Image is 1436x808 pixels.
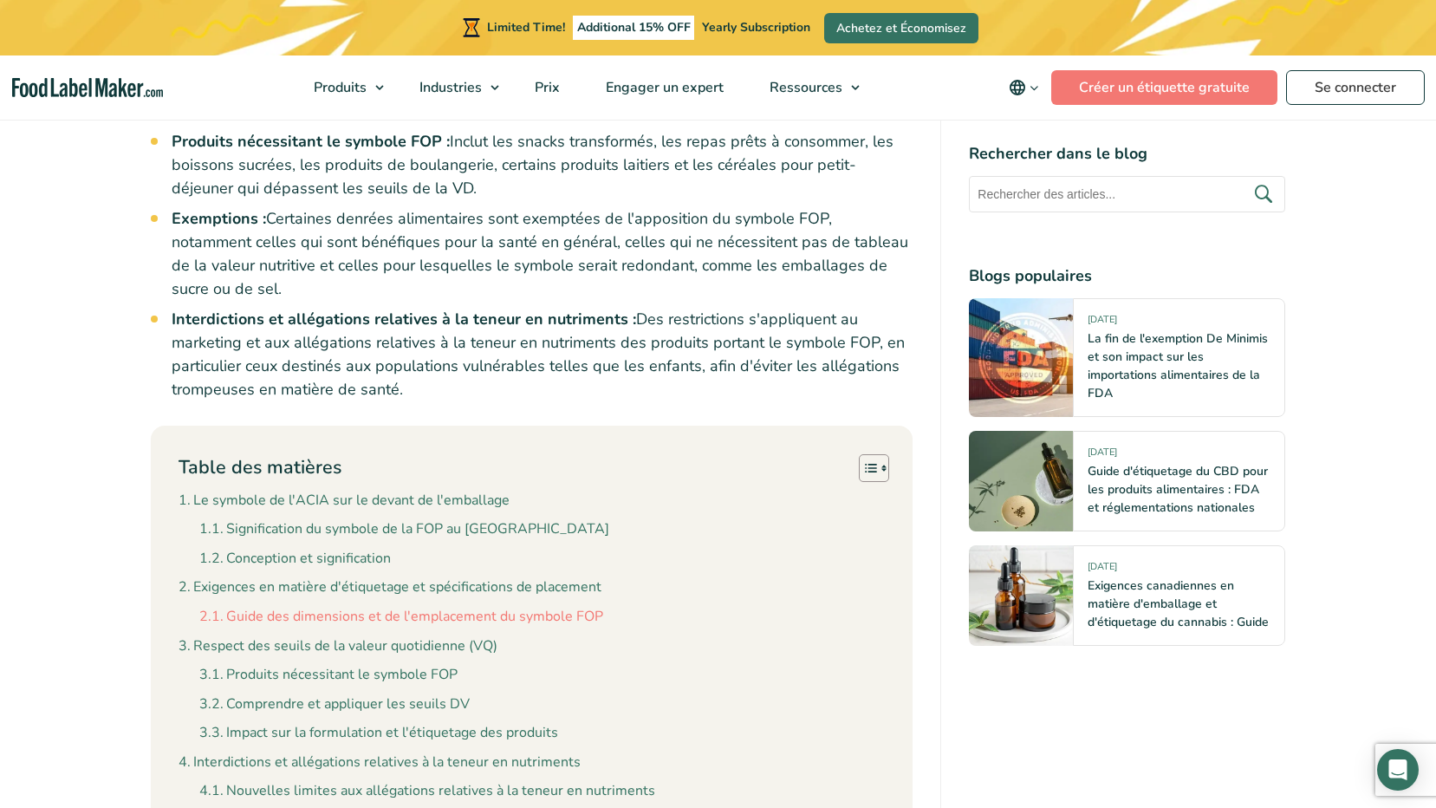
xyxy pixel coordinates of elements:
[1088,330,1268,401] a: La fin de l'exemption De Minimis et son impact sur les importations alimentaires de la FDA
[179,635,497,658] a: Respect des seuils de la valeur quotidienne (VQ)
[969,142,1285,166] h4: Rechercher dans le blog
[487,19,565,36] span: Limited Time!
[764,78,844,97] span: Ressources
[1286,70,1425,105] a: Se connecter
[512,55,579,120] a: Prix
[1377,749,1419,791] div: Open Intercom Messenger
[199,722,558,745] a: Impact sur la formulation et l'étiquetage des produits
[179,454,341,481] p: Table des matières
[172,207,913,301] li: Certaines denrées alimentaires sont exemptées de l'apposition du symbole FOP, notamment celles qu...
[573,16,695,40] span: Additional 15% OFF
[172,208,266,229] strong: Exemptions :
[969,264,1285,288] h4: Blogs populaires
[583,55,743,120] a: Engager un expert
[530,78,562,97] span: Prix
[824,13,978,43] a: Achetez et Économisez
[601,78,725,97] span: Engager un expert
[199,518,609,541] a: Signification du symbole de la FOP au [GEOGRAPHIC_DATA]
[199,694,470,716] a: Comprendre et appliquer les seuils DV
[1088,577,1269,630] a: Exigences canadiennes en matière d'emballage et d'étiquetage du cannabis : Guide
[1088,446,1117,466] span: [DATE]
[199,780,655,803] a: Nouvelles limites aux allégations relatives à la teneur en nutriments
[172,130,913,200] li: Inclut les snacks transformés, les repas prêts à consommer, les boissons sucrées, les produits de...
[199,664,458,687] a: Produits nécessitant le symbole FOP
[172,308,913,401] li: Des restrictions s'appliquent au marketing et aux allégations relatives à la teneur en nutriments...
[1088,313,1117,333] span: [DATE]
[172,309,636,329] strong: Interdictions et allégations relatives à la teneur en nutriments :
[291,55,393,120] a: Produits
[846,453,885,483] a: Toggle Table of Content
[179,752,581,774] a: Interdictions et allégations relatives à la teneur en nutriments
[309,78,368,97] span: Produits
[1088,560,1117,580] span: [DATE]
[199,606,603,629] a: Guide des dimensions et de l'emplacement du symbole FOP
[179,577,601,599] a: Exigences en matière d'étiquetage et spécifications de placement
[199,548,391,570] a: Conception et signification
[179,490,510,512] a: Le symbole de l'ACIA sur le devant de l'emballage
[969,176,1285,212] input: Rechercher des articles...
[1088,463,1268,516] a: Guide d'étiquetage du CBD pour les produits alimentaires : FDA et réglementations nationales
[1051,70,1277,105] a: Créer un étiquette gratuite
[747,55,868,120] a: Ressources
[172,131,450,152] strong: Produits nécessitant le symbole FOP :
[397,55,508,120] a: Industries
[702,19,810,36] span: Yearly Subscription
[414,78,484,97] span: Industries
